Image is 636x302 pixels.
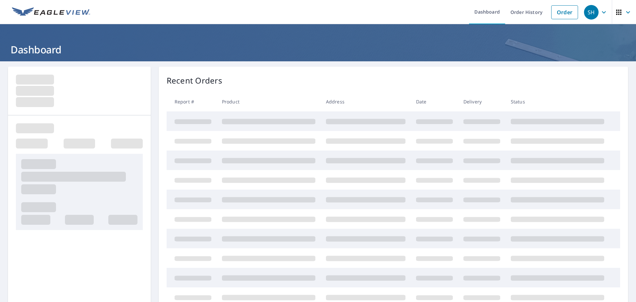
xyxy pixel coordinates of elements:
[458,92,505,111] th: Delivery
[411,92,458,111] th: Date
[321,92,411,111] th: Address
[8,43,628,56] h1: Dashboard
[505,92,609,111] th: Status
[584,5,599,20] div: SH
[167,92,217,111] th: Report #
[167,75,222,87] p: Recent Orders
[551,5,578,19] a: Order
[217,92,321,111] th: Product
[12,7,90,17] img: EV Logo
